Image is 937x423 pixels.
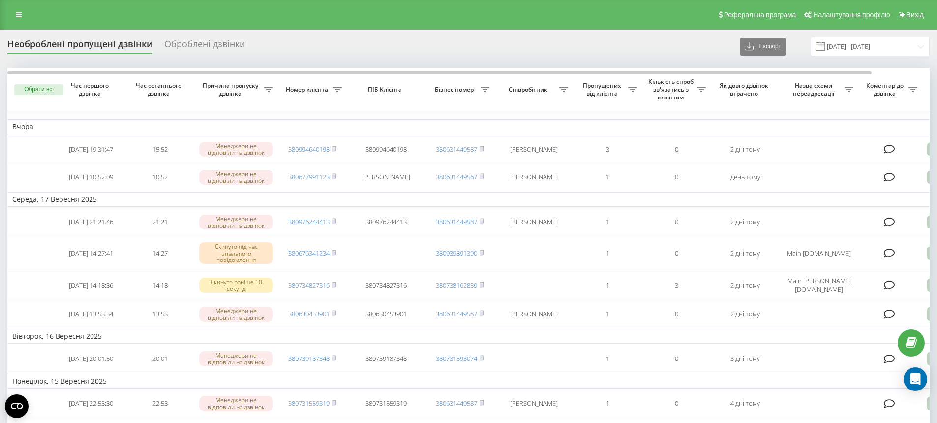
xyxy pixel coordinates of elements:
span: Вихід [907,11,924,19]
td: [DATE] 19:31:47 [57,136,125,163]
div: Скинуто раніше 10 секунд [199,278,273,293]
button: Обрати всі [14,84,63,95]
a: 380994640198 [288,145,330,154]
td: 1 [573,237,642,269]
a: 380976244413 [288,217,330,226]
td: 14:18 [125,271,194,299]
td: 0 [642,209,711,235]
span: Кількість спроб зв'язатись з клієнтом [647,78,697,101]
a: 380676341234 [288,249,330,258]
td: 380630453901 [347,301,425,327]
td: [DATE] 20:01:50 [57,346,125,372]
span: Реферальна програма [724,11,796,19]
td: 1 [573,390,642,417]
td: 0 [642,346,711,372]
div: Open Intercom Messenger [904,367,927,391]
span: Співробітник [499,86,559,94]
td: 3 [573,136,642,163]
div: Необроблені пропущені дзвінки [7,39,152,54]
td: 0 [642,237,711,269]
button: Експорт [740,38,786,56]
div: Оброблені дзвінки [164,39,245,54]
div: Менеджери не відповіли на дзвінок [199,351,273,366]
td: 2 дні тому [711,209,780,235]
a: 380731593074 [436,354,477,363]
span: Час першого дзвінка [64,82,118,97]
span: Пропущених від клієнта [578,82,628,97]
td: 1 [573,164,642,190]
td: 10:52 [125,164,194,190]
td: [DATE] 21:21:46 [57,209,125,235]
span: Як довго дзвінок втрачено [719,82,772,97]
a: 380631449587 [436,217,477,226]
td: 20:01 [125,346,194,372]
a: 380630453901 [288,309,330,318]
td: [PERSON_NAME] [494,209,573,235]
a: 380631449587 [436,399,477,408]
td: 3 дні тому [711,346,780,372]
td: [PERSON_NAME] [494,301,573,327]
a: 380738162839 [436,281,477,290]
td: 2 дні тому [711,301,780,327]
td: 4 дні тому [711,390,780,417]
span: Налаштування профілю [813,11,890,19]
td: 0 [642,301,711,327]
span: Бізнес номер [430,86,481,94]
td: 1 [573,271,642,299]
td: 13:53 [125,301,194,327]
td: 380731559319 [347,390,425,417]
div: Менеджери не відповіли на дзвінок [199,142,273,157]
td: 0 [642,136,711,163]
div: Менеджери не відповіли на дзвінок [199,215,273,229]
td: [PERSON_NAME] [494,164,573,190]
td: 0 [642,164,711,190]
td: 22:53 [125,390,194,417]
td: [PERSON_NAME] [494,390,573,417]
span: Номер клієнта [283,86,333,94]
td: [DATE] 22:53:30 [57,390,125,417]
td: Main [DOMAIN_NAME] [780,237,858,269]
div: Скинуто під час вітального повідомлення [199,242,273,264]
td: 1 [573,346,642,372]
td: [DATE] 14:27:41 [57,237,125,269]
span: Причина пропуску дзвінка [199,82,264,97]
td: день тому [711,164,780,190]
td: Main [PERSON_NAME][DOMAIN_NAME] [780,271,858,299]
td: 2 дні тому [711,271,780,299]
div: Менеджери не відповіли на дзвінок [199,396,273,411]
td: 2 дні тому [711,136,780,163]
td: [DATE] 10:52:09 [57,164,125,190]
a: 380734827316 [288,281,330,290]
button: Open CMP widget [5,394,29,418]
td: 15:52 [125,136,194,163]
a: 380939891390 [436,249,477,258]
td: 380739187348 [347,346,425,372]
td: 380734827316 [347,271,425,299]
div: Менеджери не відповіли на дзвінок [199,307,273,322]
td: 2 дні тому [711,237,780,269]
span: Назва схеми переадресації [785,82,845,97]
a: 380677991123 [288,172,330,181]
a: 380731559319 [288,399,330,408]
td: 1 [573,209,642,235]
a: 380631449587 [436,145,477,154]
a: 380631449587 [436,309,477,318]
td: 21:21 [125,209,194,235]
span: Коментар до дзвінка [863,82,908,97]
td: 380976244413 [347,209,425,235]
td: 14:27 [125,237,194,269]
td: 1 [573,301,642,327]
td: 3 [642,271,711,299]
a: 380739187348 [288,354,330,363]
td: 380994640198 [347,136,425,163]
td: [DATE] 14:18:36 [57,271,125,299]
span: ПІБ Клієнта [355,86,417,94]
td: 0 [642,390,711,417]
div: Менеджери не відповіли на дзвінок [199,170,273,185]
td: [PERSON_NAME] [494,136,573,163]
td: [DATE] 13:53:54 [57,301,125,327]
td: [PERSON_NAME] [347,164,425,190]
span: Час останнього дзвінка [133,82,186,97]
a: 380631449567 [436,172,477,181]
